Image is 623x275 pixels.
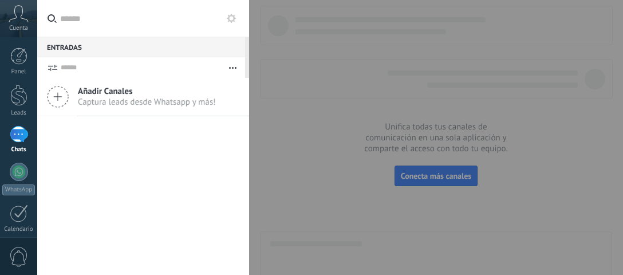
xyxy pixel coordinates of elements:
div: Chats [2,146,36,154]
span: Añadir Canales [78,86,216,97]
span: Captura leads desde Whatsapp y más! [78,97,216,108]
div: Panel [2,68,36,76]
span: Cuenta [9,25,28,32]
div: Entradas [37,37,245,57]
div: Calendario [2,226,36,233]
div: WhatsApp [2,184,35,195]
div: Leads [2,109,36,117]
